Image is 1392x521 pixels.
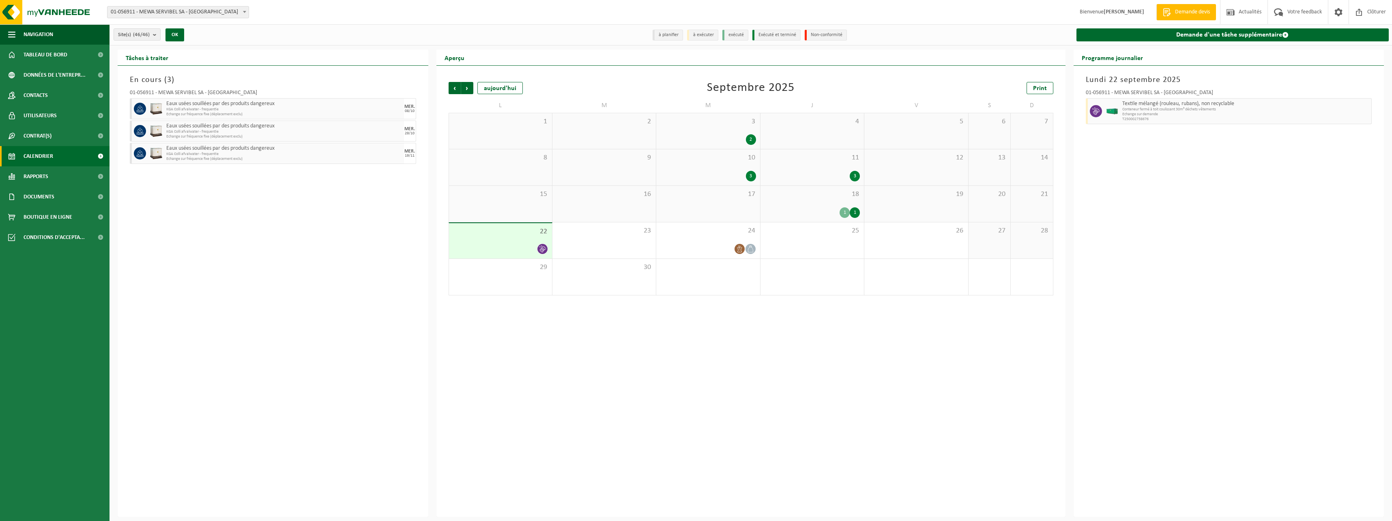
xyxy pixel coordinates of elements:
[973,153,1006,162] span: 13
[660,226,756,235] span: 24
[1106,108,1118,114] img: HK-XR-30-GN-00
[1086,90,1372,98] div: 01-056911 - MEWA SERVIBEL SA - [GEOGRAPHIC_DATA]
[746,134,756,145] div: 2
[166,112,402,117] span: Echange sur fréquence fixe (déplacement exclu)
[556,117,652,126] span: 2
[1086,74,1372,86] h3: Lundi 22 septembre 2025
[107,6,249,18] span: 01-056911 - MEWA SERVIBEL SA - PÉRONNES-LEZ-BINCHE
[752,30,801,41] li: Exécuté et terminé
[746,171,756,181] div: 3
[24,146,53,166] span: Calendrier
[477,82,523,94] div: aujourd'hui
[1156,4,1216,20] a: Demande devis
[166,123,402,129] span: Eaux usées souillées par des produits dangereux
[461,82,473,94] span: Suivant
[405,131,415,136] div: 29/10
[556,153,652,162] span: 9
[660,117,756,126] span: 3
[449,82,461,94] span: Précédent
[404,104,415,109] div: MER.
[1015,226,1048,235] span: 28
[166,157,402,161] span: Echange sur fréquence fixe (déplacement exclu)
[24,227,85,248] span: Conditions d'accepta...
[24,45,67,65] span: Tableau de bord
[130,74,416,86] h3: En cours ( )
[840,207,850,218] div: 1
[1033,85,1047,92] span: Print
[453,153,548,162] span: 8
[166,101,402,107] span: Eaux usées souillées par des produits dangereux
[133,32,150,37] count: (46/46)
[973,190,1006,199] span: 20
[1173,8,1212,16] span: Demande devis
[107,6,249,18] span: 01-056911 - MEWA SERVIBEL SA - PÉRONNES-LEZ-BINCHE
[24,166,48,187] span: Rapports
[707,82,795,94] div: Septembre 2025
[556,190,652,199] span: 16
[24,207,72,227] span: Boutique en ligne
[850,207,860,218] div: 1
[850,171,860,181] div: 3
[150,103,162,115] img: PB-IC-1000-HPE-00-01
[1074,50,1151,65] h2: Programme journalier
[118,50,176,65] h2: Tâches à traiter
[765,226,860,235] span: 25
[552,98,656,113] td: M
[436,50,473,65] h2: Aperçu
[405,109,415,113] div: 08/10
[1104,9,1144,15] strong: [PERSON_NAME]
[864,98,968,113] td: V
[166,129,402,134] span: KGA Colli afvalwater - frequentie
[166,145,402,152] span: Eaux usées souillées par des produits dangereux
[765,190,860,199] span: 18
[404,127,415,131] div: MER.
[449,98,552,113] td: L
[722,30,748,41] li: exécuté
[1122,112,1370,117] span: Echange sur demande
[660,153,756,162] span: 10
[1122,101,1370,107] span: Textile mélangé (rouleau, rubans), non recyclable
[1076,28,1389,41] a: Demande d'une tâche supplémentaire
[1027,82,1053,94] a: Print
[165,28,184,41] button: OK
[1015,153,1048,162] span: 14
[868,153,964,162] span: 12
[765,117,860,126] span: 4
[1015,117,1048,126] span: 7
[660,190,756,199] span: 17
[24,105,57,126] span: Utilisateurs
[969,98,1011,113] td: S
[24,85,48,105] span: Contacts
[453,227,548,236] span: 22
[1015,190,1048,199] span: 21
[765,153,860,162] span: 11
[24,126,52,146] span: Contrat(s)
[150,147,162,159] img: PB-IC-1000-HPE-00-01
[973,117,1006,126] span: 6
[868,117,964,126] span: 5
[1011,98,1053,113] td: D
[868,226,964,235] span: 26
[1122,117,1370,122] span: T250002738676
[405,154,415,158] div: 19/11
[24,24,53,45] span: Navigation
[760,98,864,113] td: J
[453,263,548,272] span: 29
[24,65,86,85] span: Données de l'entrepr...
[166,152,402,157] span: KGA Colli afvalwater - frequentie
[653,30,683,41] li: à planifier
[805,30,847,41] li: Non-conformité
[556,226,652,235] span: 23
[150,125,162,137] img: PB-IC-1000-HPE-00-01
[656,98,760,113] td: M
[453,190,548,199] span: 15
[114,28,161,41] button: Site(s)(46/46)
[404,149,415,154] div: MER.
[166,107,402,112] span: KGA Colli afvalwater - frequentie
[130,90,416,98] div: 01-056911 - MEWA SERVIBEL SA - [GEOGRAPHIC_DATA]
[24,187,54,207] span: Documents
[868,190,964,199] span: 19
[973,226,1006,235] span: 27
[167,76,172,84] span: 3
[687,30,718,41] li: à exécuter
